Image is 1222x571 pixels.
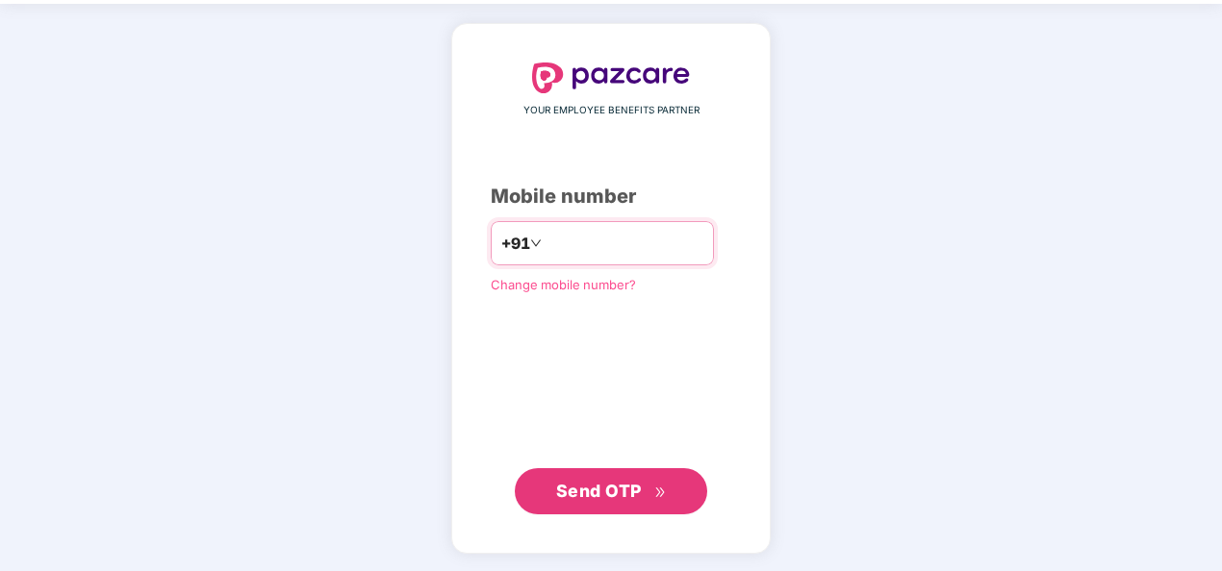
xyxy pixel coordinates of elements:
[654,486,667,499] span: double-right
[530,237,542,249] span: down
[515,468,707,514] button: Send OTPdouble-right
[491,182,731,211] div: Mobile number
[532,62,690,93] img: logo
[523,103,700,118] span: YOUR EMPLOYEE BENEFITS PARTNER
[491,277,636,292] a: Change mobile number?
[501,232,530,256] span: +91
[556,481,642,501] span: Send OTP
